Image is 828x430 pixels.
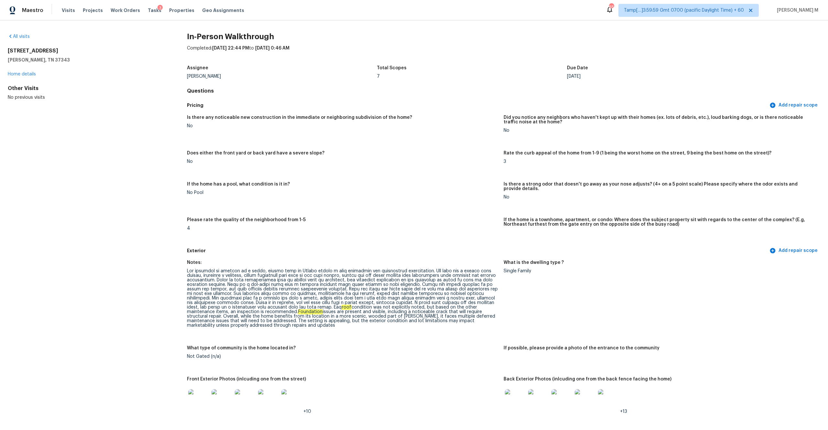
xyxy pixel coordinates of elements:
[504,377,671,381] h5: Back Exterior Photos (inlcuding one from the back fence facing the home)
[8,34,30,39] a: All visits
[187,218,306,222] h5: Please rate the quality of the neighborhood from 1-5
[83,7,103,14] span: Projects
[169,7,194,14] span: Properties
[187,226,498,231] div: 4
[567,74,757,79] div: [DATE]
[504,182,815,191] h5: Is there a strong odor that doesn't go away as your nose adjusts? (4+ on a 5 point scale) Please ...
[504,346,659,350] h5: If possible, please provide a photo of the entrance to the community
[504,218,815,227] h5: If the home is a townhome, apartment, or condo: Where does the subject property sit with regards ...
[567,66,588,70] h5: Due Date
[187,247,768,254] h5: Exterior
[187,377,306,381] h5: Front Exterior Photos (inlcuding one from the street)
[342,305,352,310] em: roof
[504,151,771,155] h5: Rate the curb appeal of the home from 1-9 (1 being the worst home on the street, 9 being the best...
[8,48,166,54] h2: [STREET_ADDRESS]
[609,4,614,10] div: 658
[22,7,43,14] span: Maestro
[111,7,140,14] span: Work Orders
[158,5,163,11] div: 3
[187,260,202,265] h5: Notes:
[187,159,498,164] div: No
[504,269,815,273] div: Single Family
[187,190,498,195] div: No Pool
[187,66,208,70] h5: Assignee
[8,95,45,100] span: No previous visits
[771,101,818,109] span: Add repair scope
[504,128,815,133] div: No
[768,99,820,111] button: Add repair scope
[620,409,627,414] span: +13
[504,159,815,164] div: 3
[187,74,377,79] div: [PERSON_NAME]
[187,88,820,94] h4: Questions
[504,260,564,265] h5: What is the dwelling type ?
[187,115,412,120] h5: Is there any noticeable new construction in the immediate or neighboring subdivision of the home?
[377,66,407,70] h5: Total Scopes
[624,7,744,14] span: Tamp[…]3:59:59 Gmt 0700 (pacific Daylight Time) + 60
[8,57,166,63] h5: [PERSON_NAME], TN 37343
[187,346,296,350] h5: What type of community is the home located in?
[8,72,36,76] a: Home details
[377,74,567,79] div: 7
[771,247,818,255] span: Add repair scope
[768,245,820,257] button: Add repair scope
[148,8,161,13] span: Tasks
[504,115,815,124] h5: Did you notice any neighbors who haven't kept up with their homes (ex. lots of debris, etc.), lou...
[212,46,249,51] span: [DATE] 22:44 PM
[62,7,75,14] span: Visits
[187,102,768,109] h5: Pricing
[298,309,323,314] em: Foundation
[187,151,324,155] h5: Does either the front yard or back yard have a severe slope?
[255,46,289,51] span: [DATE] 0:46 AM
[187,45,820,62] div: Completed: to
[202,7,244,14] span: Geo Assignments
[187,354,498,359] div: Not Gated (n/a)
[774,7,818,14] span: [PERSON_NAME] M
[8,85,166,92] div: Other Visits
[187,182,290,187] h5: If the home has a pool, what condition is it in?
[187,33,820,40] h2: In-Person Walkthrough
[187,269,498,328] div: Lor ipsumdol si ametcon ad e seddo, eiusmo temp in Utlabo etdolo m aliq enimadmin ven quisnostrud...
[187,124,498,128] div: No
[504,195,815,199] div: No
[303,409,311,414] span: +10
